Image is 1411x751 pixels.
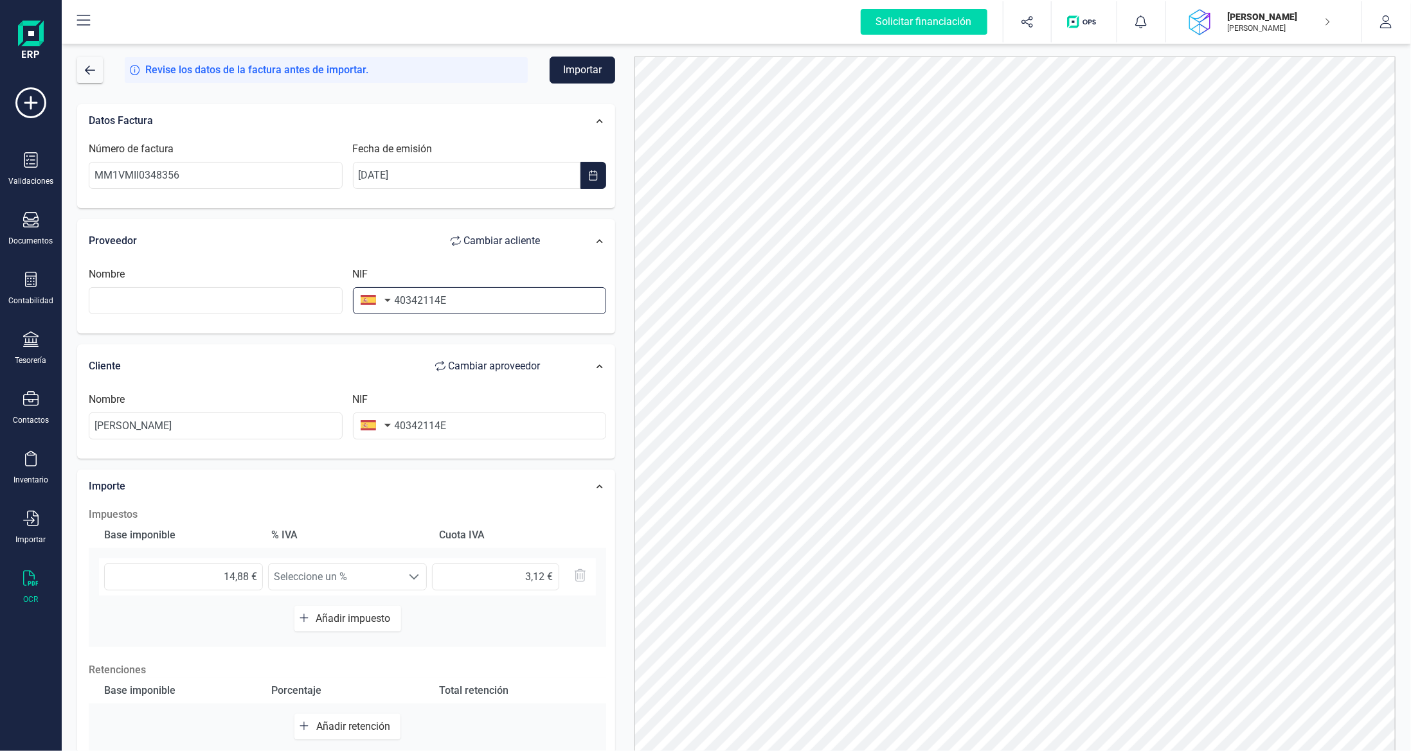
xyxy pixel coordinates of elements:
p: [PERSON_NAME] [1228,10,1331,23]
input: 0,00 € [104,563,263,590]
button: Importar [550,57,615,84]
div: Importar [16,535,46,545]
span: Cambiar a proveedor [449,358,541,374]
h2: Impuestos [89,507,606,522]
div: Base imponible [99,678,261,703]
button: DA[PERSON_NAME][PERSON_NAME] [1182,1,1346,42]
label: Fecha de emisión [353,141,433,157]
div: Contabilidad [8,296,53,306]
button: Cambiar acliente [438,228,553,254]
div: Proveedor [89,228,553,254]
img: Logo Finanedi [18,21,44,62]
span: Revise los datos de la factura antes de importar. [145,62,368,78]
button: Añadir retención [294,714,400,739]
div: % IVA [266,522,428,548]
div: Contactos [13,415,49,425]
span: Cambiar a cliente [464,233,541,249]
div: Inventario [13,475,48,485]
div: Tesorería [15,355,47,366]
img: DA [1187,8,1215,36]
label: NIF [353,392,368,407]
img: Logo de OPS [1067,15,1101,28]
label: Nombre [89,392,125,407]
span: Añadir retención [316,720,395,732]
button: Añadir impuesto [294,606,401,632]
span: Añadir impuesto [316,612,396,624]
button: Cambiar aproveedor [422,353,553,379]
div: Cuota IVA [434,522,596,548]
div: Datos Factura [82,107,560,135]
div: Documentos [9,236,53,246]
div: Porcentaje [266,678,428,703]
div: Validaciones [8,176,53,186]
span: Importe [89,480,125,492]
div: Cliente [89,353,553,379]
label: NIF [353,267,368,282]
span: Seleccione un % [269,564,402,590]
label: Nombre [89,267,125,282]
input: 0,00 € [432,563,559,590]
div: Total retención [434,678,596,703]
div: OCR [24,594,39,605]
button: Logo de OPS [1059,1,1109,42]
p: Retenciones [89,662,606,678]
p: [PERSON_NAME] [1228,23,1331,33]
button: Solicitar financiación [845,1,1003,42]
div: Solicitar financiación [861,9,987,35]
label: Número de factura [89,141,174,157]
div: Base imponible [99,522,261,548]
